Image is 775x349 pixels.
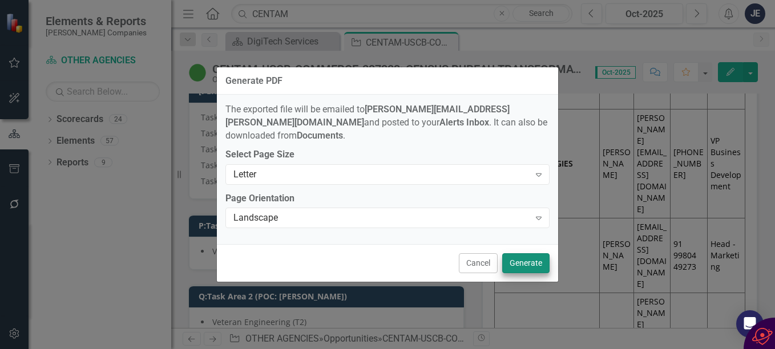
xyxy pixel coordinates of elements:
[233,212,530,225] div: Landscape
[225,148,550,161] label: Select Page Size
[225,104,510,128] strong: [PERSON_NAME][EMAIL_ADDRESS][PERSON_NAME][DOMAIN_NAME]
[459,253,498,273] button: Cancel
[225,192,550,205] label: Page Orientation
[736,310,764,338] div: Open Intercom Messenger
[233,168,530,181] div: Letter
[225,76,282,86] div: Generate PDF
[439,117,489,128] strong: Alerts Inbox
[502,253,550,273] button: Generate
[225,104,547,141] span: The exported file will be emailed to and posted to your . It can also be downloaded from .
[297,130,343,141] strong: Documents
